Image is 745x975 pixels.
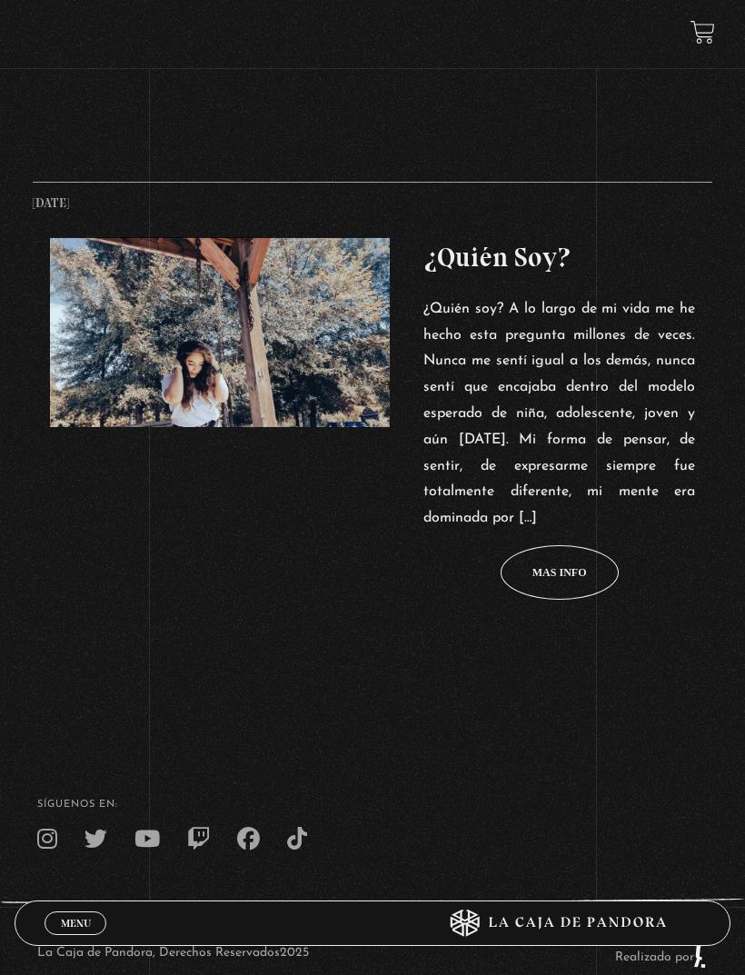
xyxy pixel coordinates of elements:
[33,182,712,214] p: [DATE]
[423,296,695,532] p: ¿Quién soy? A lo largo de mi vida me he hecho esta pregunta millones de veces. Nunca me sentí igu...
[37,800,708,810] h4: SÍguenos en:
[33,91,712,691] a: [DATE] ¿Quién Soy?¿Quién soy? A lo largo de mi vida me he hecho esta pregunta millones de veces. ...
[423,237,695,278] h3: ¿Quién Soy?
[615,950,708,964] a: Realizado por
[37,941,309,969] p: La Caja de Pandora, Derechos Reservados 2025
[55,933,97,946] span: Cerrar
[532,567,587,578] span: Mas info
[61,918,91,929] span: Menu
[690,19,715,44] a: View your shopping cart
